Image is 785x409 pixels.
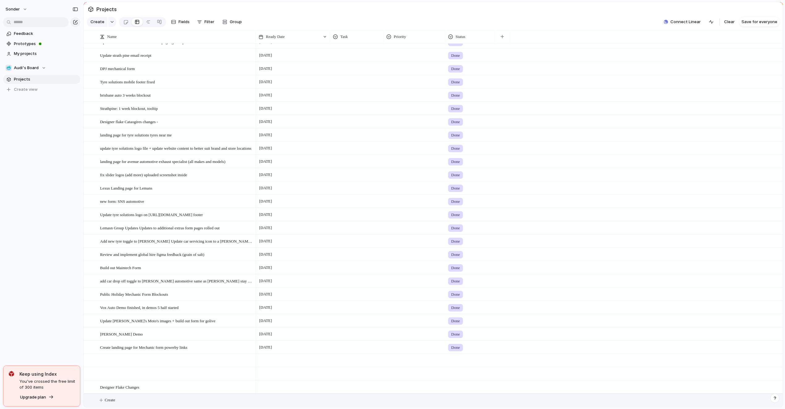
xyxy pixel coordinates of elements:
span: Update [PERSON_NAME]'s Moto's images + build out form for golive [100,317,215,324]
span: DPJ mechanical form [100,65,135,72]
span: Create view [14,86,38,93]
span: Done [451,92,460,98]
span: [DATE] [258,118,274,125]
span: Done [451,252,460,258]
span: Name [107,34,117,40]
span: Designer flake Cataogires changes - [100,118,158,125]
span: You've crossed the free limit of 300 items [19,378,75,390]
button: Fields [169,17,192,27]
span: [DATE] [258,158,274,165]
a: Prototypes [3,39,80,48]
span: [DATE] [258,264,274,271]
span: [DATE] [258,105,274,112]
span: Done [451,132,460,138]
span: Audi's Board [14,65,39,71]
span: Update strath pine email receipt [100,52,151,59]
span: Review and implement global hire figma feedback (grain of salt) [100,251,204,258]
span: Public Holiday Mechanic Form Blockouts [100,290,168,298]
span: Done [451,172,460,178]
span: Status [455,34,465,40]
span: fix slider logos (add more) uploaded screenshot inside [100,171,187,178]
span: landing page for avenue automotive exhaust specialist (all makes and models) [100,158,225,165]
span: [DATE] [258,330,274,338]
span: Done [451,79,460,85]
span: update tyre solutions logo file + update website content to better suit brand and store locations [100,144,251,152]
span: Priority [394,34,406,40]
span: Connect Linear [670,19,701,25]
span: Designer Flake Changes [100,383,139,390]
span: Prototypes [14,41,78,47]
span: Strathpine: 1 week blockout, tooltip [100,105,158,112]
span: [DATE] [258,171,274,178]
span: Filter [204,19,214,25]
button: Create [87,17,107,27]
span: Ready Date [266,34,285,40]
span: [DATE] [258,344,274,351]
span: Projects [95,4,118,15]
span: [DATE] [258,78,274,86]
button: Group [219,17,245,27]
a: Projects [3,75,80,84]
span: add car drop off toggle to [PERSON_NAME] automotive same as [PERSON_NAME] stay overnight for cale... [100,277,254,284]
span: Task [340,34,348,40]
span: [DATE] [258,317,274,324]
span: Tyre solutions mobile footer fixed [100,78,155,85]
button: Filter [195,17,217,27]
span: Done [451,265,460,271]
span: Vox Auto Demo finished, in demos 5 half started [100,304,178,311]
span: Build out Maintech Form [100,264,141,271]
button: sonder [3,4,31,14]
span: Done [451,305,460,311]
button: Create view [3,85,80,94]
span: [DATE] [258,198,274,205]
span: [DATE] [258,144,274,152]
span: Done [451,106,460,112]
span: [PERSON_NAME] Demo [100,330,143,337]
a: My projects [3,49,80,58]
span: Done [451,119,460,125]
span: Done [451,278,460,284]
a: Feedback [3,29,80,38]
span: Done [451,344,460,351]
span: Keep using Index [19,371,75,377]
span: new form: SNS automotive [100,198,144,205]
span: Group [230,19,242,25]
span: Fields [178,19,190,25]
span: [DATE] [258,277,274,285]
span: [DATE] [258,224,274,232]
span: Done [451,238,460,244]
span: [DATE] [258,290,274,298]
span: Lemasn Group Updates Updates to additional extras form pages rolled out [100,224,220,231]
span: [DATE] [258,52,274,59]
span: Done [451,198,460,205]
span: My projects [14,51,78,57]
span: Done [451,291,460,298]
span: [DATE] [258,251,274,258]
span: Done [451,145,460,152]
span: Lexus Landing page for Lemans [100,184,152,191]
span: Create [105,397,115,403]
span: Done [451,318,460,324]
span: Create landing page for Mechanic form powerby links [100,344,187,351]
span: [DATE] [258,304,274,311]
span: Create [90,19,104,25]
span: [DATE] [258,91,274,99]
span: Projects [14,76,78,82]
span: Done [451,331,460,337]
span: [DATE] [258,131,274,139]
span: Feedback [14,31,78,37]
button: Clear [722,17,737,27]
button: Connect Linear [661,17,703,27]
span: landing page for tyre solutions tyres near me [100,131,172,138]
span: Upgrade plan [20,394,46,400]
span: Done [451,185,460,191]
span: [DATE] [258,211,274,218]
span: [DATE] [258,237,274,245]
span: Done [451,66,460,72]
span: Update tyre solutions logo on [URL][DOMAIN_NAME] footer [100,211,203,218]
span: [DATE] [258,184,274,192]
span: Done [451,225,460,231]
button: Upgrade plan [18,393,56,402]
span: [DATE] [258,65,274,72]
span: Add new tyre toggle to [PERSON_NAME] Update car servicing icon to a [PERSON_NAME] Make trye ‘’tyr... [100,237,254,244]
